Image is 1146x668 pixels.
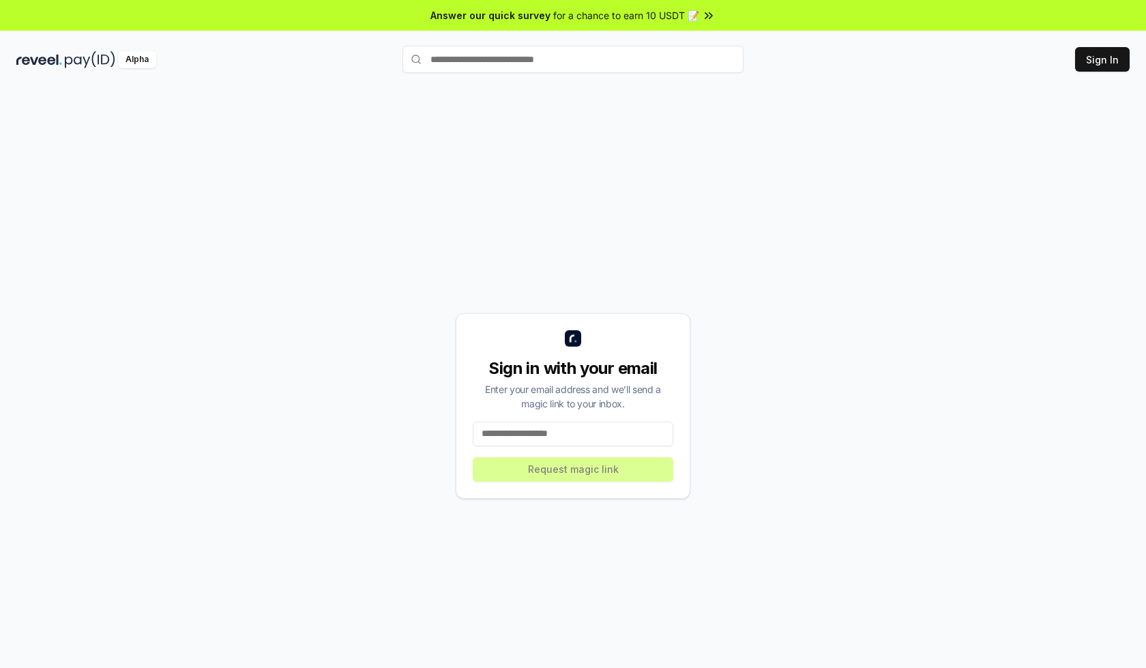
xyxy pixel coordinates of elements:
[1075,47,1130,72] button: Sign In
[118,51,156,68] div: Alpha
[565,330,581,347] img: logo_small
[430,8,550,23] span: Answer our quick survey
[16,51,62,68] img: reveel_dark
[473,358,673,379] div: Sign in with your email
[473,382,673,411] div: Enter your email address and we’ll send a magic link to your inbox.
[65,51,115,68] img: pay_id
[553,8,699,23] span: for a chance to earn 10 USDT 📝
